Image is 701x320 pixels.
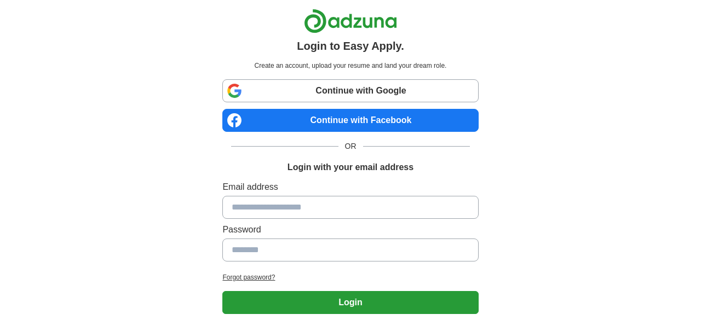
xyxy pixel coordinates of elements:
[288,161,413,174] h1: Login with your email address
[304,9,397,33] img: Adzuna logo
[225,61,476,71] p: Create an account, upload your resume and land your dream role.
[222,79,478,102] a: Continue with Google
[222,272,478,282] a: Forgot password?
[222,223,478,236] label: Password
[338,141,363,152] span: OR
[297,38,404,54] h1: Login to Easy Apply.
[222,109,478,132] a: Continue with Facebook
[222,181,478,194] label: Email address
[222,291,478,314] button: Login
